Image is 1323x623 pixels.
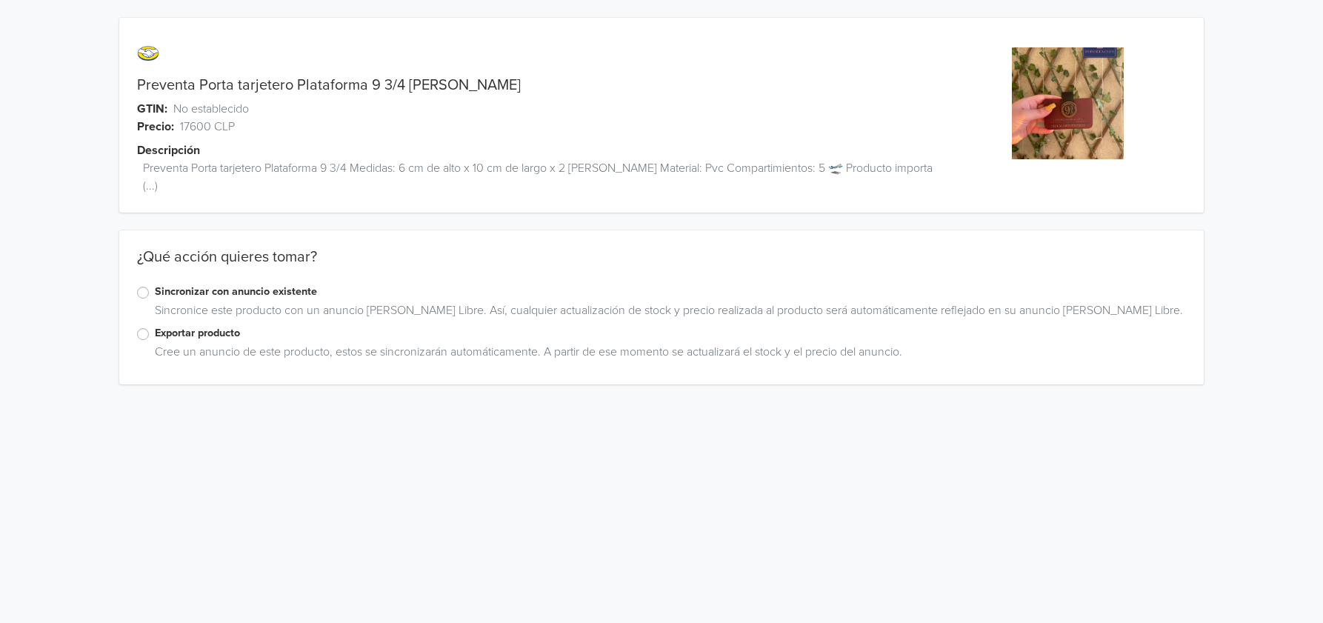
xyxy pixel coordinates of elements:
span: GTIN: [137,100,167,118]
div: Cree un anuncio de este producto, estos se sincronizarán automáticamente. A partir de ese momento... [149,343,1185,367]
div: Sincronice este producto con un anuncio [PERSON_NAME] Libre. Así, cualquier actualización de stoc... [149,301,1185,325]
span: Preventa Porta tarjetero Plataforma 9 3/4 Medidas: 6 cm de alto x 10 cm de largo x 2 [PERSON_NAME... [143,159,950,195]
span: No establecido [173,100,249,118]
span: Descripción [137,141,200,159]
span: Precio: [137,118,174,136]
div: ¿Qué acción quieres tomar? [119,248,1203,284]
label: Exportar producto [155,325,1185,342]
span: 17600 CLP [180,118,235,136]
label: Sincronizar con anuncio existente [155,284,1185,300]
a: Preventa Porta tarjetero Plataforma 9 3/4 [PERSON_NAME] [137,76,521,94]
img: product_image [1012,47,1124,159]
